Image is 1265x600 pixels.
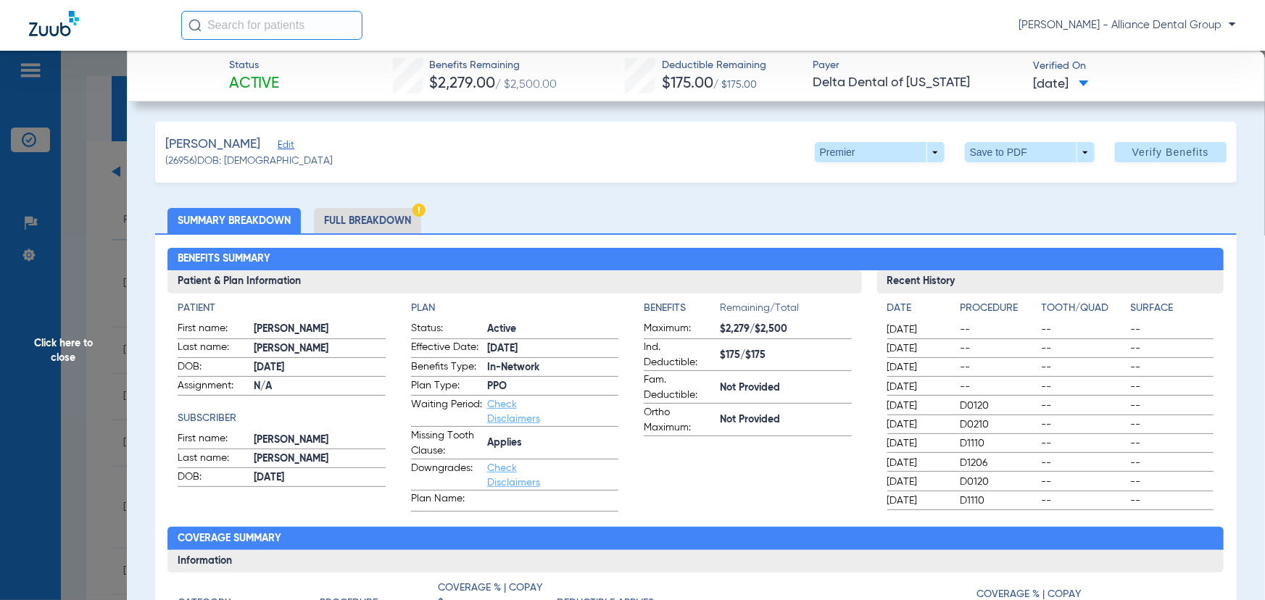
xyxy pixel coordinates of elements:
span: Assignment: [178,378,249,396]
a: Check Disclaimers [487,399,540,424]
span: Last name: [178,451,249,468]
span: / $175.00 [713,80,757,90]
span: -- [1042,341,1125,356]
span: [DATE] [887,380,948,394]
span: -- [961,341,1037,356]
span: -- [961,380,1037,394]
h2: Coverage Summary [167,527,1224,550]
span: [DATE] [887,475,948,489]
span: Not Provided [720,380,851,396]
span: Deductible Remaining [662,58,766,73]
span: Maximum: [644,321,715,338]
span: [DATE] [887,322,948,337]
span: N/A [254,379,385,394]
span: -- [1130,380,1214,394]
span: Not Provided [720,412,851,428]
span: D1110 [961,436,1037,451]
input: Search for patients [181,11,362,40]
li: Full Breakdown [314,208,421,233]
span: D0210 [961,417,1037,432]
span: Waiting Period: [411,397,482,426]
span: Status [229,58,280,73]
span: [DATE] [254,360,385,375]
span: [DATE] [887,341,948,356]
button: Verify Benefits [1115,142,1227,162]
span: -- [961,322,1037,337]
app-breakdown-title: Procedure [961,301,1037,321]
span: Ortho Maximum: [644,405,715,436]
span: D0120 [961,475,1037,489]
span: $175.00 [662,76,713,91]
span: -- [1042,493,1125,508]
a: Check Disclaimers [487,463,540,488]
h4: Tooth/Quad [1042,301,1125,316]
span: -- [1042,380,1125,394]
li: Summary Breakdown [167,208,301,233]
span: Last name: [178,340,249,357]
span: [DATE] [887,417,948,432]
span: Benefits Remaining [429,58,557,73]
h4: Surface [1130,301,1214,316]
span: [DATE] [887,399,948,413]
span: Verified On [1033,59,1241,74]
span: / $2,500.00 [495,79,557,91]
span: -- [1042,417,1125,432]
span: -- [1042,475,1125,489]
span: PPO [487,379,618,394]
span: DOB: [178,470,249,487]
h4: Procedure [961,301,1037,316]
span: Remaining/Total [720,301,851,321]
app-breakdown-title: Surface [1130,301,1214,321]
h4: Benefits [644,301,720,316]
app-breakdown-title: Tooth/Quad [1042,301,1125,321]
span: Benefits Type: [411,359,482,377]
button: Premier [815,142,945,162]
span: First name: [178,431,249,449]
span: Payer [813,58,1021,73]
span: [PERSON_NAME] [254,451,385,467]
span: -- [1130,360,1214,375]
span: -- [1130,436,1214,451]
h3: Information [167,550,1224,573]
span: Downgrades: [411,461,482,490]
span: -- [1130,399,1214,413]
img: Hazard [412,204,426,217]
span: [DATE] [487,341,618,357]
h3: Recent History [877,270,1224,293]
span: [PERSON_NAME] - Alliance Dental Group [1019,18,1236,33]
span: -- [961,360,1037,375]
h2: Benefits Summary [167,248,1224,271]
img: Search Icon [188,19,202,32]
h4: Patient [178,301,385,316]
span: Effective Date: [411,340,482,357]
span: $2,279/$2,500 [720,322,851,337]
span: Plan Name: [411,491,482,511]
span: [DATE] [887,493,948,508]
span: -- [1042,456,1125,470]
span: First name: [178,321,249,338]
span: Fam. Deductible: [644,372,715,403]
span: Missing Tooth Clause: [411,428,482,459]
h4: Plan [411,301,618,316]
span: -- [1130,322,1214,337]
h4: Subscriber [178,411,385,426]
img: Zuub Logo [29,11,79,36]
span: Active [487,322,618,337]
span: In-Network [487,360,618,375]
span: Edit [278,140,291,154]
app-breakdown-title: Date [887,301,948,321]
span: [DATE] [254,470,385,486]
span: [PERSON_NAME] [254,322,385,337]
span: -- [1130,456,1214,470]
h4: Date [887,301,948,316]
span: Plan Type: [411,378,482,396]
span: -- [1130,341,1214,356]
button: Save to PDF [965,142,1095,162]
span: Verify Benefits [1132,146,1209,158]
span: [PERSON_NAME] [254,433,385,448]
span: -- [1042,360,1125,375]
span: [DATE] [887,456,948,470]
span: -- [1042,322,1125,337]
span: -- [1130,493,1214,508]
